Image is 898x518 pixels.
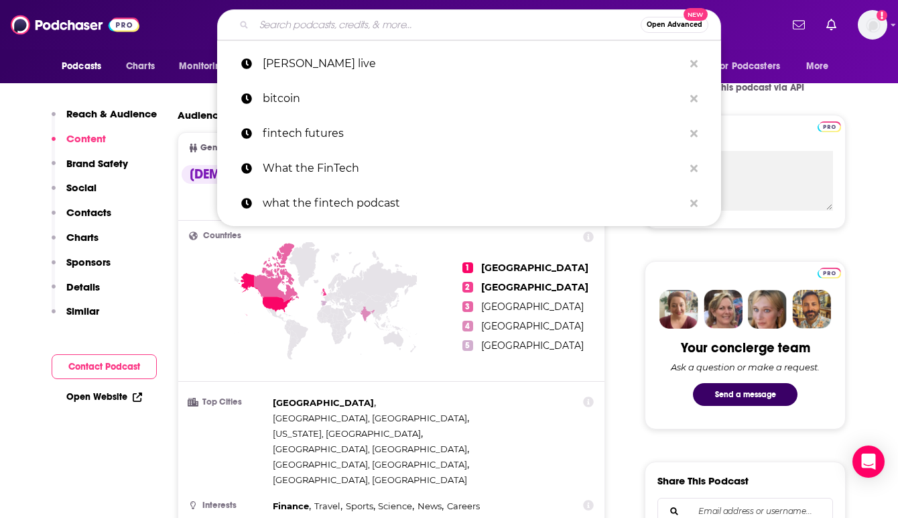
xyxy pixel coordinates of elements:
span: For Podcasters [716,57,780,76]
p: fintech futures [263,116,684,151]
a: Get this podcast via API [676,71,815,104]
button: Similar [52,305,99,329]
span: Podcasts [62,57,101,76]
span: More [806,57,829,76]
span: , [273,411,469,426]
span: [GEOGRAPHIC_DATA], [GEOGRAPHIC_DATA] [273,459,467,470]
span: [GEOGRAPHIC_DATA] [481,320,584,332]
p: what the fintech podcast [263,186,684,221]
a: Show notifications dropdown [787,13,810,36]
button: Show profile menu [858,10,887,40]
button: Charts [52,231,99,256]
span: News [418,501,442,511]
input: Search podcasts, credits, & more... [254,14,641,36]
span: Science [378,501,412,511]
span: 4 [462,321,473,331]
p: Social [66,181,97,194]
svg: Add a profile image [877,10,887,21]
button: open menu [797,54,846,79]
span: , [346,499,375,514]
p: barron's live [263,46,684,81]
span: Travel [314,501,340,511]
img: Jon Profile [792,290,831,329]
img: User Profile [858,10,887,40]
div: [DEMOGRAPHIC_DATA] [182,165,338,184]
span: Sports [346,501,373,511]
span: Monitoring [179,57,227,76]
p: Similar [66,305,99,317]
span: , [418,499,444,514]
span: , [273,395,376,411]
span: Open Advanced [647,21,702,28]
span: , [273,442,469,457]
span: , [378,499,414,514]
span: Finance [273,501,309,511]
button: Details [52,280,100,305]
button: Social [52,181,97,206]
span: 3 [462,301,473,312]
h3: Top Cities [189,398,267,407]
span: [GEOGRAPHIC_DATA] [481,262,588,274]
p: bitcoin [263,81,684,116]
a: Show notifications dropdown [821,13,842,36]
button: Content [52,132,106,157]
span: Logged in as HughE [858,10,887,40]
span: [GEOGRAPHIC_DATA] [481,281,588,293]
span: , [273,499,311,514]
img: Podchaser Pro [818,268,841,278]
a: fintech futures [217,116,721,151]
button: open menu [707,54,799,79]
a: Open Website [66,391,142,403]
a: bitcoin [217,81,721,116]
p: Content [66,132,106,145]
span: 1 [462,262,473,273]
span: Get this podcast via API [700,82,804,93]
h2: Audience Demographics [178,109,300,121]
span: Countries [203,231,241,240]
button: Contacts [52,206,111,231]
p: Details [66,280,100,293]
span: 2 [462,282,473,293]
button: open menu [52,54,119,79]
div: Your concierge team [681,340,810,356]
img: Podchaser Pro [818,121,841,132]
button: Send a message [693,383,797,406]
p: Reach & Audience [66,107,157,120]
span: Careers [447,501,480,511]
p: Sponsors [66,256,111,268]
label: My Notes [657,127,833,151]
a: [PERSON_NAME] live [217,46,721,81]
button: open menu [170,54,244,79]
span: [GEOGRAPHIC_DATA], [GEOGRAPHIC_DATA] [273,444,467,454]
img: Podchaser - Follow, Share and Rate Podcasts [11,12,139,38]
img: Barbara Profile [704,290,743,329]
span: , [314,499,342,514]
a: What the FinTech [217,151,721,186]
p: Brand Safety [66,157,128,170]
span: [GEOGRAPHIC_DATA], [GEOGRAPHIC_DATA] [273,474,467,485]
a: Pro website [818,266,841,278]
a: Pro website [818,119,841,132]
span: , [273,426,423,442]
span: 5 [462,340,473,351]
div: Open Intercom Messenger [852,446,885,478]
span: New [684,8,708,21]
button: Open AdvancedNew [641,17,708,33]
img: Jules Profile [748,290,787,329]
button: Reach & Audience [52,107,157,132]
p: Charts [66,231,99,244]
p: What the FinTech [263,151,684,186]
h3: Share This Podcast [657,474,749,487]
button: Sponsors [52,256,111,280]
span: [US_STATE], [GEOGRAPHIC_DATA] [273,428,421,439]
div: Search podcasts, credits, & more... [217,9,721,40]
a: Charts [117,54,163,79]
span: , [273,457,469,472]
div: Ask a question or make a request. [671,362,820,372]
span: [GEOGRAPHIC_DATA] [273,397,374,408]
span: Gender [200,144,231,152]
p: Contacts [66,206,111,219]
span: [GEOGRAPHIC_DATA] [481,340,584,352]
span: [GEOGRAPHIC_DATA] [481,301,584,313]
